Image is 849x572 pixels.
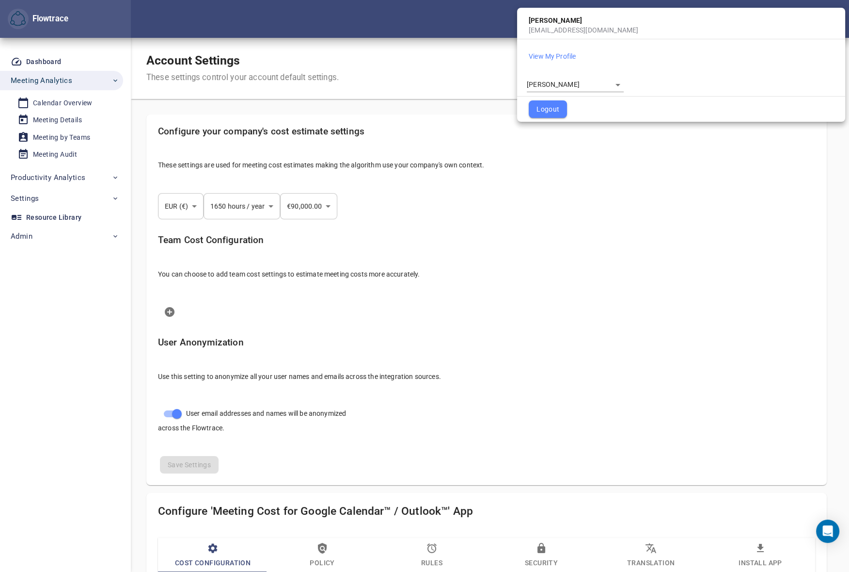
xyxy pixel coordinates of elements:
[517,12,845,25] div: [PERSON_NAME]
[517,25,845,35] div: [EMAIL_ADDRESS][DOMAIN_NAME]
[816,520,839,543] div: Open Intercom Messenger
[529,100,567,118] button: Logout
[536,103,559,115] span: Logout
[529,51,576,61] button: View My Profile
[527,78,624,92] div: [PERSON_NAME]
